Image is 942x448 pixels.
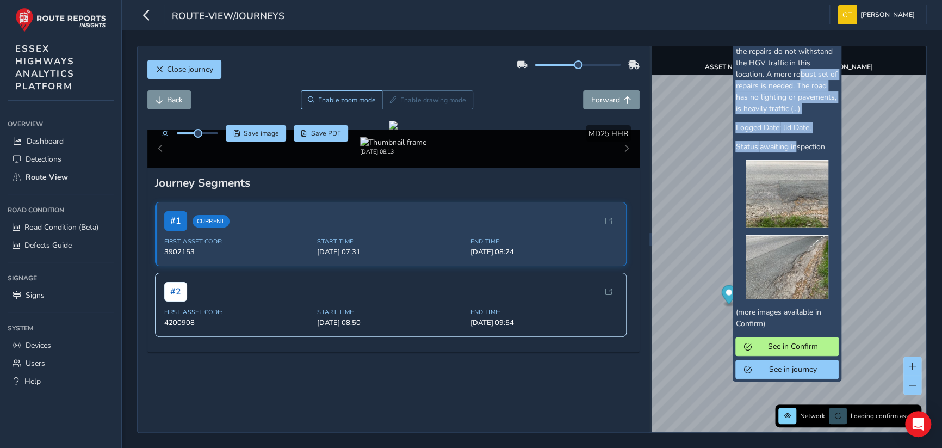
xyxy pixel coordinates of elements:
span: Signs [26,290,45,300]
span: [DATE] 09:54 [470,318,617,328]
a: Devices [8,336,114,354]
button: Forward [583,90,640,109]
a: Users [8,354,114,372]
div: Open Intercom Messenger [905,411,931,437]
span: Save PDF [311,129,341,138]
span: First Asset Code: [164,237,311,246]
a: Dashboard [8,132,114,150]
span: [DATE] 08:24 [470,247,617,257]
span: ESSEX HIGHWAYS ANALYTICS PLATFORM [15,42,75,93]
span: Enable zoom mode [318,96,376,105]
span: lid Date, [783,122,810,133]
span: [DATE] 08:50 [317,318,464,328]
img: diamond-layout [838,5,857,24]
p: Logged Date: [735,122,839,133]
div: Signage [8,270,114,286]
span: Close journey [167,64,213,75]
span: See in journey [755,364,831,375]
button: Back [147,90,191,109]
span: Start Time: [317,308,464,316]
span: 4200908 [164,318,311,328]
a: Signs [8,286,114,304]
span: Current [193,215,230,228]
strong: ASSET NO. 4200791 [705,63,767,71]
img: Thumbnail frame [360,137,426,148]
div: Map marker [721,285,736,308]
img: https://www.essexhighways.org/reports/2025/05/10/Report_49ddd5203cad411bb6c700651cea11b2_Screensh... [746,160,828,228]
a: Route View [8,168,114,186]
a: Road Condition (Beta) [8,218,114,236]
a: Detections [8,150,114,168]
span: Road Condition (Beta) [24,222,98,232]
strong: [PERSON_NAME] [820,63,873,71]
span: [PERSON_NAME] [860,5,915,24]
span: Forward [591,95,620,105]
span: Users [26,358,45,369]
span: Back [167,95,183,105]
button: Zoom [301,90,383,109]
span: 3902153 [164,247,311,257]
div: | | [705,63,873,71]
button: Close journey [147,60,221,79]
button: [PERSON_NAME] [838,5,919,24]
span: Devices [26,340,51,351]
span: Defects Guide [24,240,72,250]
span: First Asset Code: [164,308,311,316]
span: Route View [26,172,68,182]
span: End Time: [470,308,617,316]
span: Save image [244,129,279,138]
span: awaiting inspection [759,142,825,152]
span: Loading confirm assets [851,412,918,420]
button: See in journey [735,360,839,379]
span: route-view/journeys [172,9,284,24]
span: End Time: [470,237,617,246]
a: Defects Guide [8,236,114,254]
span: [DATE] 07:31 [317,247,464,257]
span: Network [800,412,825,420]
span: Customer Selection=A cluster of potholes,This area has been repaired numerous times and the repai... [735,1,837,114]
span: Detections [26,154,61,164]
span: # 2 [164,282,187,302]
p: Status: [735,141,839,152]
div: [DATE] 08:13 [360,148,426,156]
span: MD25 HHR [588,128,628,139]
span: See in Confirm [755,341,831,352]
span: # 1 [164,211,187,231]
a: Help [8,372,114,390]
span: Dashboard [27,136,64,146]
div: Road Condition [8,202,114,218]
p: (more images available in Confirm) [735,306,839,329]
button: See in Confirm [735,337,839,356]
div: Journey Segments [155,175,633,191]
div: System [8,320,114,336]
div: Overview [8,116,114,132]
button: PDF [294,125,349,142]
span: Help [24,376,41,386]
img: https://www.essexhighways.org/reports/2025/05/10/Report_a26f4a59099c4eb18150aeb1579bec12_Screensh... [746,235,828,299]
span: Start Time: [317,237,464,246]
button: Save [226,125,286,142]
img: rr logo [15,8,106,32]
